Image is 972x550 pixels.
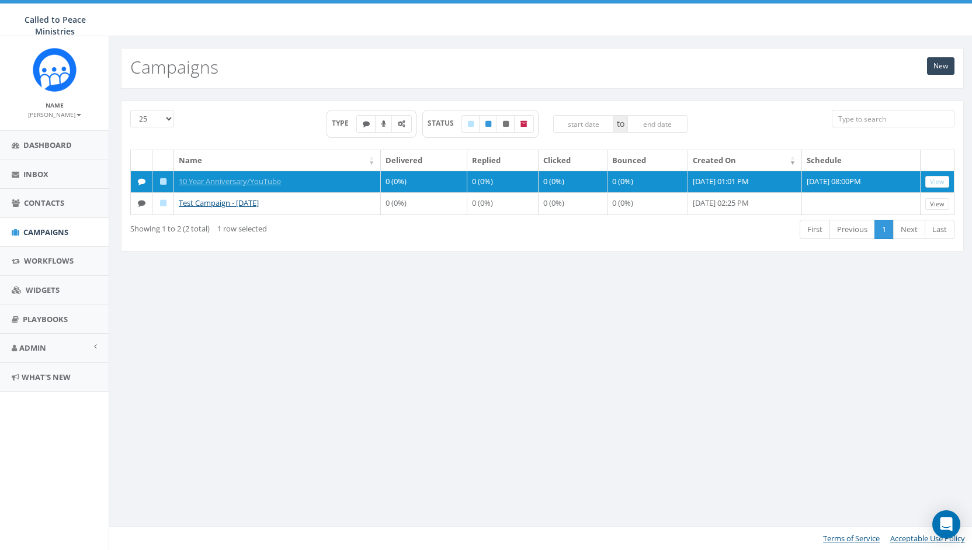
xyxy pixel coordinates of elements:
[381,171,467,193] td: 0 (0%)
[28,109,81,119] a: [PERSON_NAME]
[553,115,614,133] input: start date
[627,115,688,133] input: end date
[823,533,880,544] a: Terms of Service
[356,115,376,133] label: Text SMS
[893,220,925,239] a: Next
[375,115,393,133] label: Ringless Voice Mail
[138,199,145,207] i: Text SMS
[130,57,218,77] h2: Campaigns
[539,171,607,193] td: 0 (0%)
[174,150,381,171] th: Name: activate to sort column ascending
[23,227,68,237] span: Campaigns
[874,220,894,239] a: 1
[46,101,64,109] small: Name
[19,343,46,353] span: Admin
[391,115,412,133] label: Automated Message
[381,120,386,127] i: Ringless Voice Mail
[179,176,281,186] a: 10 Year Anniversary/YouTube
[614,115,627,133] span: to
[925,176,949,188] a: View
[160,178,166,185] i: Draft
[514,115,534,133] label: Archived
[23,314,68,324] span: Playbooks
[23,169,48,179] span: Inbox
[467,192,539,215] td: 0 (0%)
[33,48,77,92] img: Rally_Corp_Icon.png
[925,198,949,210] a: View
[607,150,688,171] th: Bounced
[607,171,688,193] td: 0 (0%)
[24,255,74,266] span: Workflows
[130,219,463,234] div: Showing 1 to 2 (2 total)
[468,120,474,127] i: Draft
[539,192,607,215] td: 0 (0%)
[800,220,830,239] a: First
[381,150,467,171] th: Delivered
[23,140,72,150] span: Dashboard
[398,120,405,127] i: Automated Message
[832,110,954,127] input: Type to search
[497,115,515,133] label: Unpublished
[381,192,467,215] td: 0 (0%)
[461,115,480,133] label: Draft
[25,14,86,37] span: Called to Peace Ministries
[24,198,64,208] span: Contacts
[428,118,462,128] span: STATUS
[829,220,875,239] a: Previous
[160,199,166,207] i: Draft
[688,150,802,171] th: Created On: activate to sort column ascending
[688,171,802,193] td: [DATE] 01:01 PM
[138,178,145,185] i: Text SMS
[503,120,509,127] i: Unpublished
[890,533,965,544] a: Acceptable Use Policy
[688,192,802,215] td: [DATE] 02:25 PM
[22,372,71,382] span: What's New
[485,120,491,127] i: Published
[467,150,539,171] th: Replied
[607,192,688,215] td: 0 (0%)
[467,171,539,193] td: 0 (0%)
[28,110,81,119] small: [PERSON_NAME]
[363,120,370,127] i: Text SMS
[179,198,259,208] a: Test Campaign - [DATE]
[927,57,954,75] a: New
[332,118,357,128] span: TYPE
[217,223,267,234] span: 1 row selected
[802,150,921,171] th: Schedule
[539,150,607,171] th: Clicked
[26,285,60,295] span: Widgets
[802,171,921,193] td: [DATE] 08:00PM
[932,510,960,538] div: Open Intercom Messenger
[925,220,954,239] a: Last
[479,115,498,133] label: Published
